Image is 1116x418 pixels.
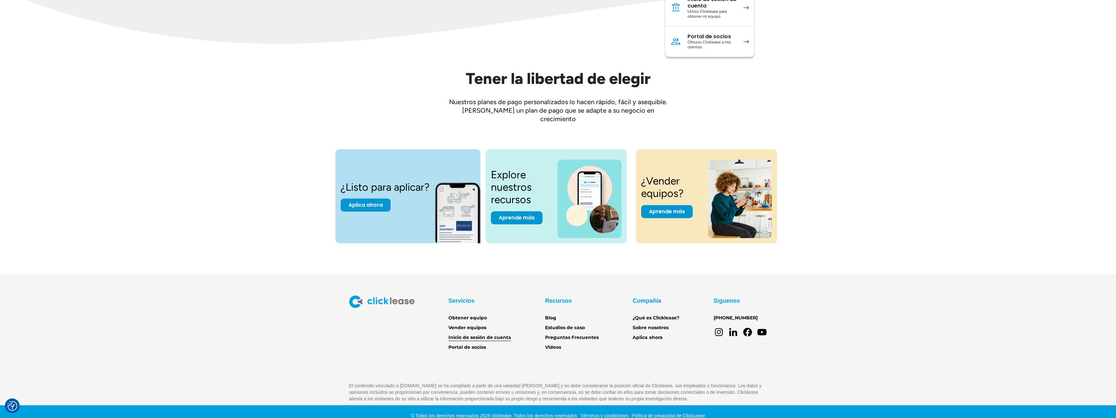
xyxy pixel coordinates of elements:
img: a photo of a man on a laptop and a cell phone [558,160,621,238]
img: Clicklease logo [349,296,414,308]
h3: Explore nuestros recursos [491,169,550,206]
a: Portal de sociosOfrezco Clicklease a mis clientes. [665,26,754,57]
img: Icono de persona [671,36,681,47]
img: Cotización de nuevos equipos en la pantalla de un teléfono inteligente [435,175,492,243]
div: Síguenos [714,296,740,306]
a: [PHONE_NUMBER] [714,314,758,322]
a: Aplica ahora [633,334,663,341]
font: Tener la libertad de elegir [466,69,651,88]
div: Ofrezco Clicklease a mis clientes. [687,40,737,50]
a: Aprende más [491,211,542,224]
h3: ¿Vender equipos? [641,175,701,200]
font: Portal de socios [448,344,486,350]
img: Icono de banco [671,2,681,13]
a: Obtener equipo [448,314,487,322]
a: Inicio de sesión de cuenta [448,334,511,341]
div: Utilizo Clicklease para obtener mi equipo [687,9,737,19]
a: Videos [545,344,561,351]
img: a woman sitting on a stool looking at her cell phone [708,160,771,238]
div: Nuestros planes de pago personalizados lo hacen rápido, fácil y asequible. [PERSON_NAME] un plan ... [444,98,672,123]
a: Vender equipos [448,324,486,331]
a: Estudios de caso [545,324,585,331]
a: Preguntas Frecuentes [545,334,599,341]
div: Servicios [448,296,475,306]
a: Aplica ahora [341,199,391,212]
div: Portal de socios [687,33,737,40]
font: Inicio de sesión de cuenta [448,334,511,340]
p: El contenido vinculado a [DOMAIN_NAME] se ha compilado a partir de una variedad [PERSON_NAME] y n... [349,382,767,402]
img: flecha [743,6,749,9]
h3: ¿Listo para aplicar? [341,181,429,193]
button: Consent Preferences [8,401,17,411]
div: Compañía [633,296,661,306]
a: Portal de socios [448,344,486,351]
a: Sobre nosotros [633,324,669,331]
img: Revisit consent button [8,401,17,411]
a: Aprende más [641,205,693,218]
a: Blog [545,314,556,322]
a: ¿Qué es Clicklease? [633,314,679,322]
img: flecha [743,40,749,43]
div: Recursos [545,296,572,306]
